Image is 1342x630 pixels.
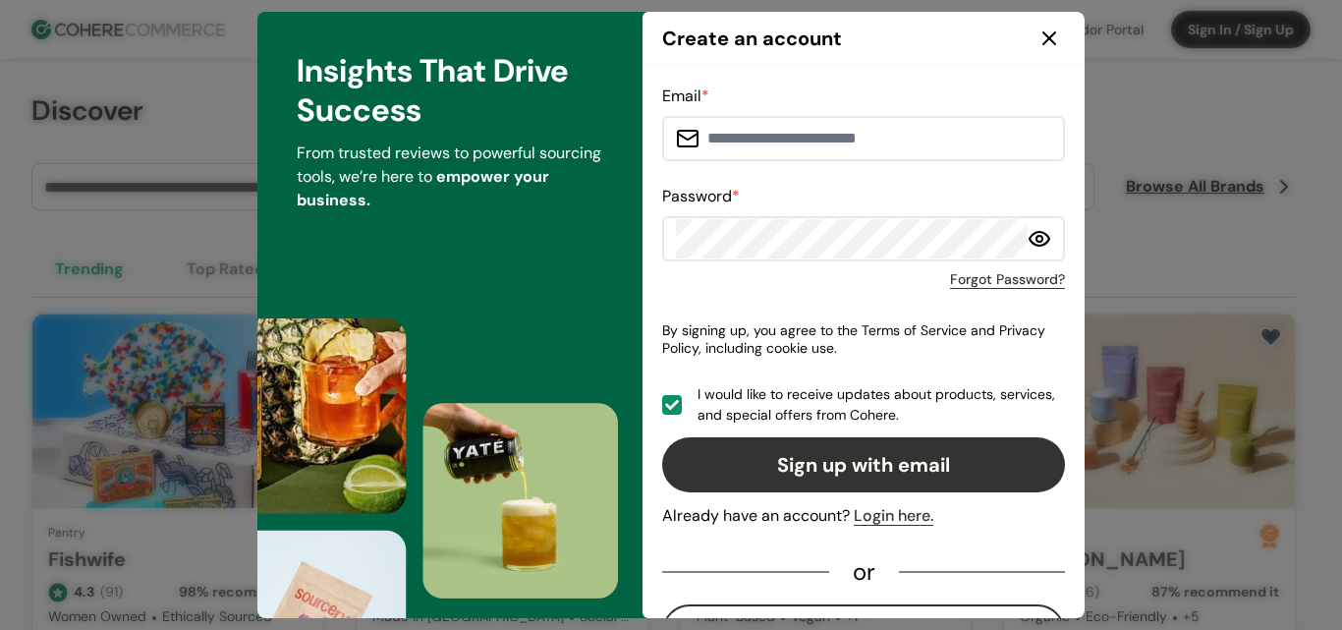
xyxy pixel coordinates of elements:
[829,563,899,581] div: or
[950,269,1065,290] a: Forgot Password?
[698,384,1065,426] span: I would like to receive updates about products, services, and special offers from Cohere.
[297,51,603,130] h3: Insights That Drive Success
[662,86,709,106] label: Email
[662,437,1065,492] button: Sign up with email
[297,142,603,212] p: From trusted reviews to powerful sourcing tools, we’re here to
[662,314,1065,365] p: By signing up, you agree to the Terms of Service and Privacy Policy, including cookie use.
[662,504,1065,528] div: Already have an account?
[662,24,842,53] h2: Create an account
[662,186,740,206] label: Password
[854,504,933,528] div: Login here.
